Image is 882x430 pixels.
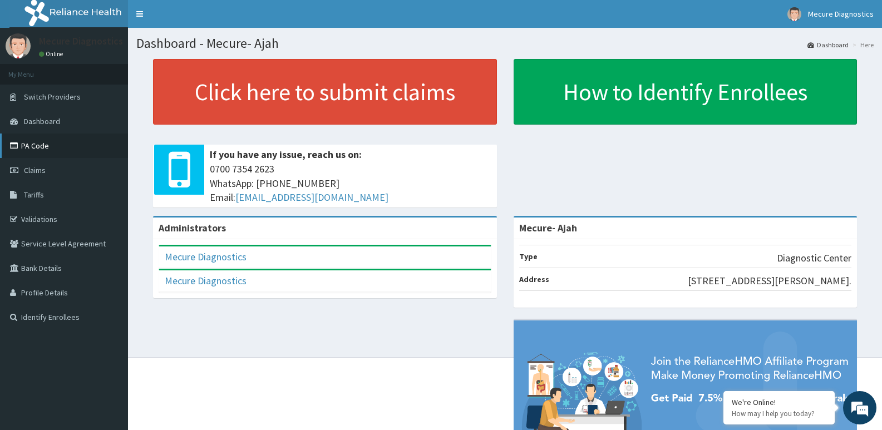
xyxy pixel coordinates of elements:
b: Type [519,251,538,261]
span: Tariffs [24,190,44,200]
b: If you have any issue, reach us on: [210,148,362,161]
li: Here [850,40,874,50]
strong: Mecure- Ajah [519,221,577,234]
div: Chat with us now [58,62,187,77]
span: Mecure Diagnostics [808,9,874,19]
h1: Dashboard - Mecure- Ajah [136,36,874,51]
span: We're online! [65,140,154,253]
div: We're Online! [732,397,826,407]
span: Claims [24,165,46,175]
a: Mecure Diagnostics [165,274,247,287]
p: How may I help you today? [732,409,826,418]
span: Switch Providers [24,92,81,102]
a: Mecure Diagnostics [165,250,247,263]
b: Administrators [159,221,226,234]
p: Diagnostic Center [777,251,851,265]
img: User Image [787,7,801,21]
span: 0700 7354 2623 WhatsApp: [PHONE_NUMBER] Email: [210,162,491,205]
b: Address [519,274,549,284]
p: [STREET_ADDRESS][PERSON_NAME]. [688,274,851,288]
img: d_794563401_company_1708531726252_794563401 [21,56,45,83]
a: Online [39,50,66,58]
a: How to Identify Enrollees [514,59,858,125]
p: Mecure Diagnostics [39,36,123,46]
div: Minimize live chat window [183,6,209,32]
span: Dashboard [24,116,60,126]
textarea: Type your message and hit 'Enter' [6,304,212,343]
a: Dashboard [807,40,849,50]
img: User Image [6,33,31,58]
a: [EMAIL_ADDRESS][DOMAIN_NAME] [235,191,388,204]
a: Click here to submit claims [153,59,497,125]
